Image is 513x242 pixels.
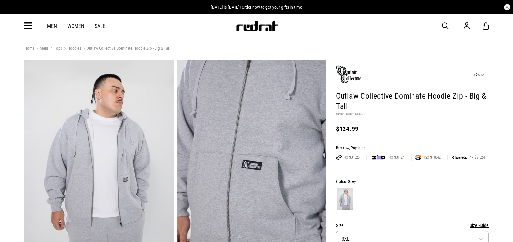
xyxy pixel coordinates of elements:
a: Outlaw Collective Dominate Hoodie Zip - Big & Tall [81,46,170,52]
img: AFTERPAY [336,155,342,160]
h1: Outlaw Collective Dominate Hoodie Zip - Big & Tall [336,91,489,112]
a: Sale [95,23,105,29]
a: Home [24,46,34,51]
span: 4x $31.25 [342,155,362,160]
span: 4x $31.24 [387,155,407,160]
div: Buy now, Pay later. [336,146,489,151]
p: Style Code: 60450 [336,112,489,117]
a: Men [47,23,57,29]
div: $124.99 [336,125,489,133]
img: zip [372,154,385,161]
a: SHARE [474,73,489,77]
img: KLARNA [452,156,467,159]
div: Colour [336,178,489,185]
button: Size Guide [470,222,489,229]
a: Women [67,23,84,29]
a: Hoodies [62,46,81,52]
img: Outlaw Collective [336,65,362,84]
img: Redrat logo [236,21,279,31]
img: SPLITPAY [415,155,421,160]
span: 4x $31.24 [467,155,488,160]
img: Grey [337,188,353,210]
a: Mens [34,46,49,52]
a: Tops [49,46,62,52]
span: [DATE] is [DATE]! Order now to get your gifts in time [211,5,302,10]
span: Grey [348,179,356,184]
span: 3XL [342,236,350,242]
div: Size [336,222,489,229]
span: 12x $10.42 [421,155,443,160]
